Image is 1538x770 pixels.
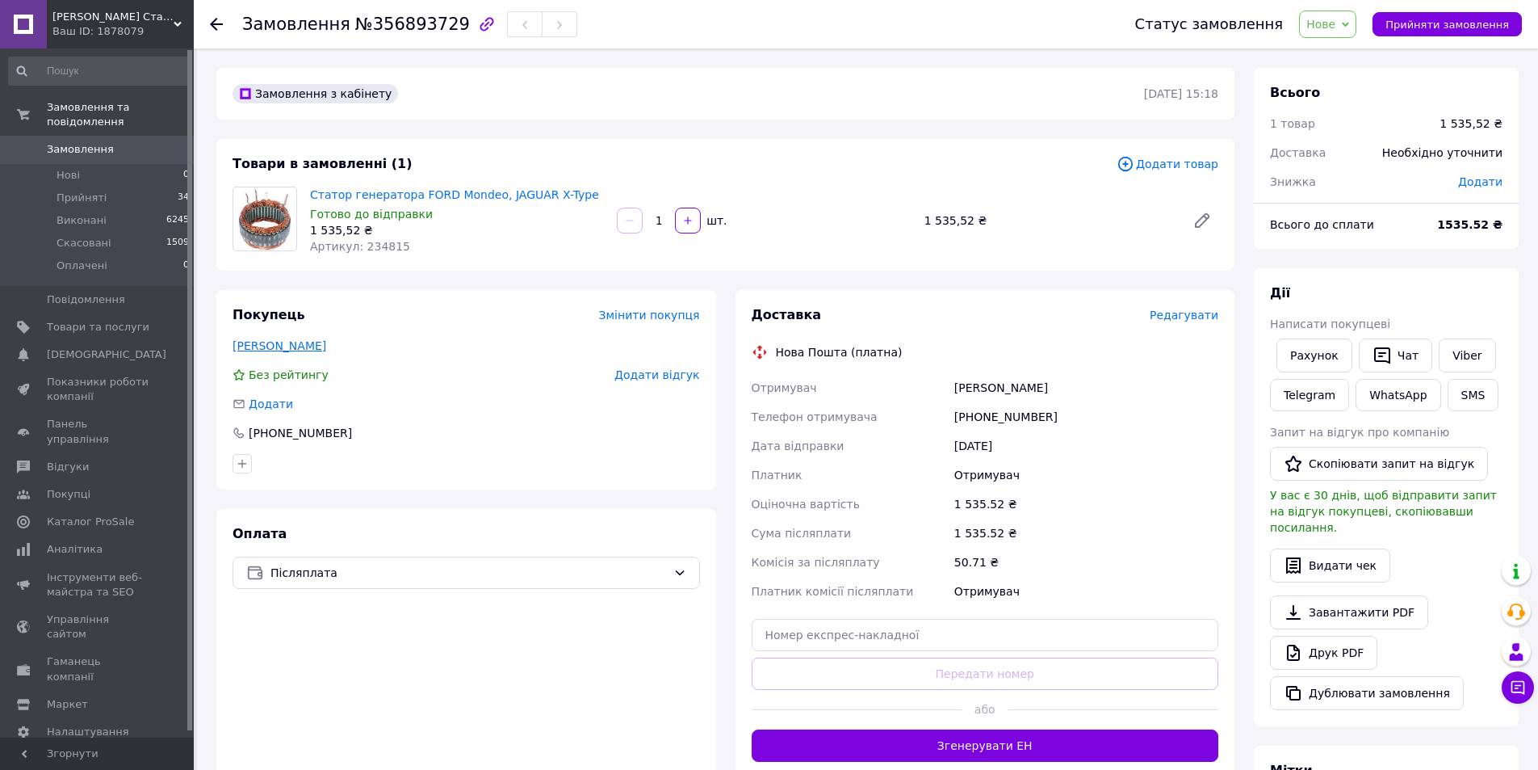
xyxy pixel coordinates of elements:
[599,309,700,322] span: Змінити покупця
[47,100,194,129] span: Замовлення та повідомлення
[242,15,350,34] span: Замовлення
[752,619,1219,651] input: Номер експрес-накладної
[47,515,134,529] span: Каталог ProSale
[752,440,844,452] span: Дата відправки
[1270,117,1315,130] span: 1 товар
[310,208,433,221] span: Готово до відправки
[752,527,852,540] span: Сума післяплати
[1372,135,1512,170] div: Необхідно уточнити
[951,402,1222,431] div: [PHONE_NUMBER]
[47,487,90,502] span: Покупці
[752,585,914,598] span: Платник комісії післяплати
[1270,175,1316,188] span: Знижка
[233,84,398,103] div: Замовлення з кабінету
[57,213,107,228] span: Виконані
[1270,85,1320,100] span: Всього
[951,431,1222,461] div: [DATE]
[1135,16,1284,32] div: Статус замовлення
[166,213,189,228] span: 6245
[57,191,107,205] span: Прийняті
[1270,636,1377,670] a: Друк PDF
[1502,671,1534,704] button: Чат з покупцем
[249,368,329,381] span: Без рейтингу
[1150,309,1218,322] span: Редагувати
[951,461,1222,490] div: Отримувач
[233,339,326,352] a: [PERSON_NAME]
[951,490,1222,519] div: 1 535.52 ₴
[47,570,149,600] span: Інструменти веб-майстра та SEO
[1270,489,1497,534] span: У вас є 30 днів, щоб відправити запит на відгук покупцеві, скопіювавши посилання.
[166,236,189,250] span: 1509
[47,320,149,335] span: Товари та послуги
[47,612,149,642] span: Управління сайтом
[1270,379,1349,411] a: Telegram
[1306,18,1335,31] span: Нове
[47,347,166,362] span: [DEMOGRAPHIC_DATA]
[310,188,599,201] a: Статор генератора FORD Mondeo, JAGUAR X-Type
[752,498,860,511] span: Оціночна вартість
[1385,19,1509,31] span: Прийняти замовлення
[8,57,191,86] input: Пошук
[752,730,1219,762] button: Згенерувати ЕН
[47,417,149,446] span: Панель управління
[47,542,103,557] span: Аналітика
[951,548,1222,577] div: 50.71 ₴
[702,212,728,229] div: шт.
[310,222,604,238] div: 1 535,52 ₴
[183,168,189,183] span: 0
[249,398,293,410] span: Додати
[1440,116,1502,132] div: 1 535,52 ₴
[47,725,129,739] span: Налаштування
[1276,339,1352,372] button: Рахунок
[47,375,149,404] span: Показники роботи компанії
[752,410,878,423] span: Телефон отримувача
[47,142,114,157] span: Замовлення
[210,16,223,32] div: Повернутися назад
[178,191,189,205] span: 34
[1270,218,1374,231] span: Всього до сплати
[238,187,292,250] img: Статор генератора FORD Mondeo, JAGUAR X-Type
[614,368,699,381] span: Додати відгук
[951,373,1222,402] div: [PERSON_NAME]
[1270,595,1428,629] a: Завантажити PDF
[1439,339,1495,372] a: Viber
[1270,549,1390,583] button: Видати чек
[47,697,88,712] span: Маркет
[1270,146,1326,159] span: Доставка
[752,381,817,394] span: Отримувач
[752,469,803,482] span: Платник
[918,209,1180,232] div: 1 535,52 ₴
[233,307,305,322] span: Покупець
[1448,379,1499,411] button: SMS
[270,564,667,582] span: Післяплата
[752,307,822,322] span: Доставка
[1356,379,1440,411] a: WhatsApp
[57,236,111,250] span: Скасовані
[1270,285,1290,301] span: Дії
[233,156,413,171] span: Товари в замовленні (1)
[1270,447,1488,481] button: Скопіювати запит на відгук
[1458,175,1502,188] span: Додати
[47,460,89,474] span: Відгуки
[355,15,470,34] span: №356893729
[1270,318,1390,330] span: Написати покупцеві
[1117,155,1218,173] span: Додати товар
[1270,426,1449,439] span: Запит на відгук про компанію
[951,519,1222,548] div: 1 535.52 ₴
[52,24,194,39] div: Ваш ID: 1878079
[772,344,907,360] div: Нова Пошта (платна)
[47,292,125,307] span: Повідомлення
[47,654,149,684] span: Гаманець компанії
[233,526,287,541] span: Оплата
[1372,12,1522,36] button: Прийняти замовлення
[310,240,410,253] span: Артикул: 234815
[57,168,80,183] span: Нові
[962,701,1008,717] span: або
[1186,204,1218,237] a: Редагувати
[52,10,174,24] span: ФОП Лебедєв Р. В. Стартери Генератори Комплектуючі.
[1270,676,1464,710] button: Дублювати замовлення
[1359,339,1432,372] button: Чат
[1437,218,1502,231] b: 1535.52 ₴
[57,259,107,273] span: Оплачені
[951,577,1222,606] div: Отримувач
